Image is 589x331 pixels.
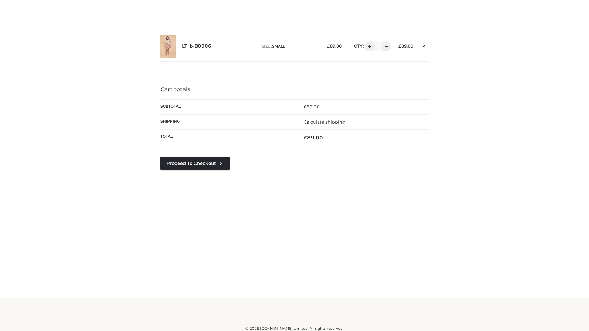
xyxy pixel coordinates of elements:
bdi: 89.00 [304,104,320,110]
span: £ [327,44,330,48]
th: Total [160,130,294,146]
bdi: 89.00 [304,135,323,141]
span: £ [304,104,306,110]
h4: Cart totals [160,86,429,93]
div: QTY: [348,41,389,51]
p: size : [262,44,318,49]
th: Shipping [160,114,294,129]
bdi: 89.00 [398,44,413,48]
span: £ [398,44,401,48]
span: SMALL [272,44,285,48]
span: £ [304,135,307,141]
a: LT_b-B0006 [182,43,211,49]
a: Proceed to Checkout [160,157,230,170]
th: Subtotal [160,99,294,114]
a: Calculate shipping [304,119,345,125]
bdi: 89.00 [327,44,342,48]
a: Remove this item [419,41,429,49]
